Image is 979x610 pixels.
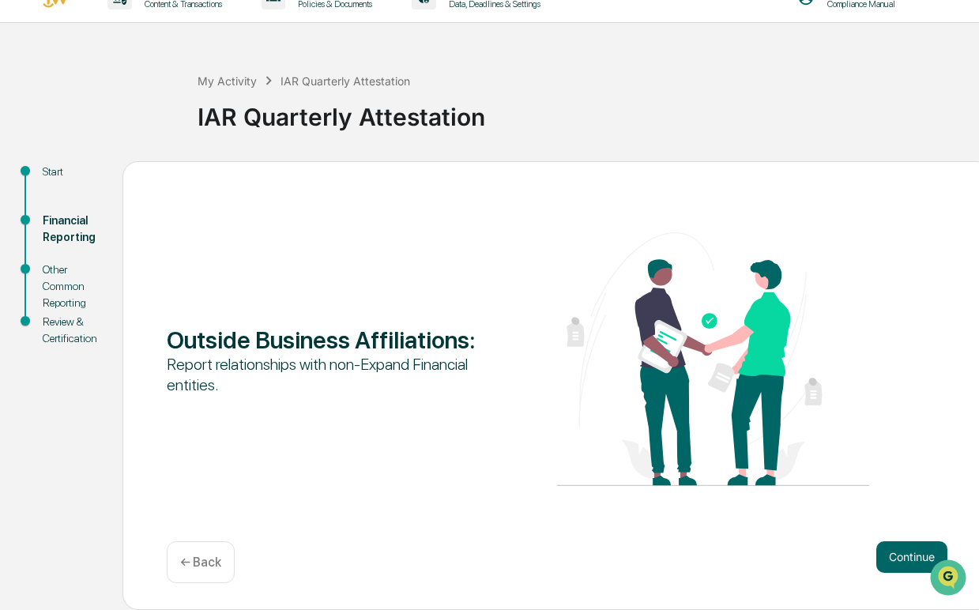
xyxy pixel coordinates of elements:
span: Attestations [130,199,196,215]
div: My Activity [198,74,257,88]
div: We're available if you need us! [54,137,200,149]
iframe: Open customer support [928,558,971,601]
div: IAR Quarterly Attestation [198,90,971,131]
div: Start [43,164,97,180]
div: Financial Reporting [43,213,97,246]
p: ← Back [180,555,221,570]
button: Start new chat [269,126,288,145]
div: 🖐️ [16,201,28,213]
a: Powered byPylon [111,267,191,280]
a: 🖐️Preclearance [9,193,108,221]
div: 🗄️ [115,201,127,213]
div: IAR Quarterly Attestation [281,74,410,88]
button: Continue [876,541,947,573]
a: 🔎Data Lookup [9,223,106,251]
a: 🗄️Attestations [108,193,202,221]
div: Outside Business Affiliations : [167,326,479,354]
div: Other Common Reporting [43,262,97,311]
img: Outside Business Affiliations [557,232,869,486]
span: Data Lookup [32,229,100,245]
div: 🔎 [16,231,28,243]
img: 1746055101610-c473b297-6a78-478c-a979-82029cc54cd1 [16,121,44,149]
div: Start new chat [54,121,259,137]
span: Pylon [157,268,191,280]
div: Review & Certification [43,314,97,347]
div: Report relationships with non-Expand Financial entities. [167,354,479,395]
p: How can we help? [16,33,288,58]
span: Preclearance [32,199,102,215]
